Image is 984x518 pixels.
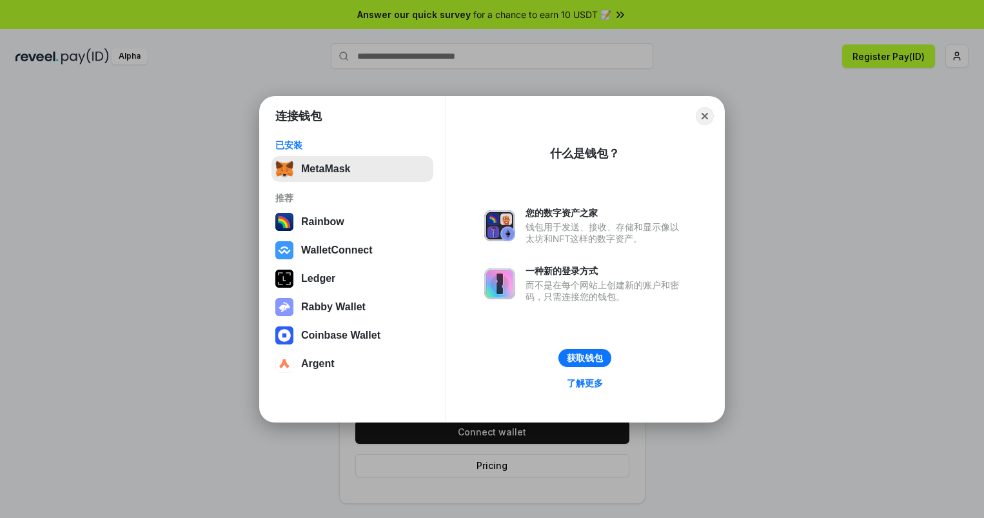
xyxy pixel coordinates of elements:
img: svg+xml,%3Csvg%20xmlns%3D%22http%3A%2F%2Fwww.w3.org%2F2000%2Fsvg%22%20fill%3D%22none%22%20viewBox... [484,210,515,241]
a: 了解更多 [559,375,611,392]
div: 已安装 [275,139,429,151]
div: Ledger [301,273,335,284]
button: Ledger [271,266,433,292]
button: 获取钱包 [558,349,611,367]
div: 推荐 [275,192,429,204]
img: svg+xml,%3Csvg%20width%3D%2228%22%20height%3D%2228%22%20viewBox%3D%220%200%2028%2028%22%20fill%3D... [275,326,293,344]
div: Rainbow [301,216,344,228]
div: 钱包用于发送、接收、存储和显示像以太坊和NFT这样的数字资产。 [526,221,685,244]
img: svg+xml,%3Csvg%20width%3D%22120%22%20height%3D%22120%22%20viewBox%3D%220%200%20120%20120%22%20fil... [275,213,293,231]
div: 而不是在每个网站上创建新的账户和密码，只需连接您的钱包。 [526,279,685,303]
div: 了解更多 [567,377,603,389]
button: Argent [271,351,433,377]
button: Rainbow [271,209,433,235]
div: 获取钱包 [567,352,603,364]
h1: 连接钱包 [275,108,322,124]
div: WalletConnect [301,244,373,256]
img: svg+xml,%3Csvg%20xmlns%3D%22http%3A%2F%2Fwww.w3.org%2F2000%2Fsvg%22%20fill%3D%22none%22%20viewBox... [275,298,293,316]
button: Close [696,107,714,125]
img: svg+xml,%3Csvg%20width%3D%2228%22%20height%3D%2228%22%20viewBox%3D%220%200%2028%2028%22%20fill%3D... [275,355,293,373]
img: svg+xml,%3Csvg%20xmlns%3D%22http%3A%2F%2Fwww.w3.org%2F2000%2Fsvg%22%20width%3D%2228%22%20height%3... [275,270,293,288]
button: Coinbase Wallet [271,323,433,348]
img: svg+xml,%3Csvg%20xmlns%3D%22http%3A%2F%2Fwww.w3.org%2F2000%2Fsvg%22%20fill%3D%22none%22%20viewBox... [484,268,515,299]
div: 您的数字资产之家 [526,207,685,219]
img: svg+xml,%3Csvg%20fill%3D%22none%22%20height%3D%2233%22%20viewBox%3D%220%200%2035%2033%22%20width%... [275,160,293,178]
div: Coinbase Wallet [301,330,380,341]
div: 一种新的登录方式 [526,265,685,277]
button: MetaMask [271,156,433,182]
div: Argent [301,358,335,370]
button: Rabby Wallet [271,294,433,320]
div: Rabby Wallet [301,301,366,313]
div: MetaMask [301,163,350,175]
button: WalletConnect [271,237,433,263]
div: 什么是钱包？ [550,146,620,161]
img: svg+xml,%3Csvg%20width%3D%2228%22%20height%3D%2228%22%20viewBox%3D%220%200%2028%2028%22%20fill%3D... [275,241,293,259]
